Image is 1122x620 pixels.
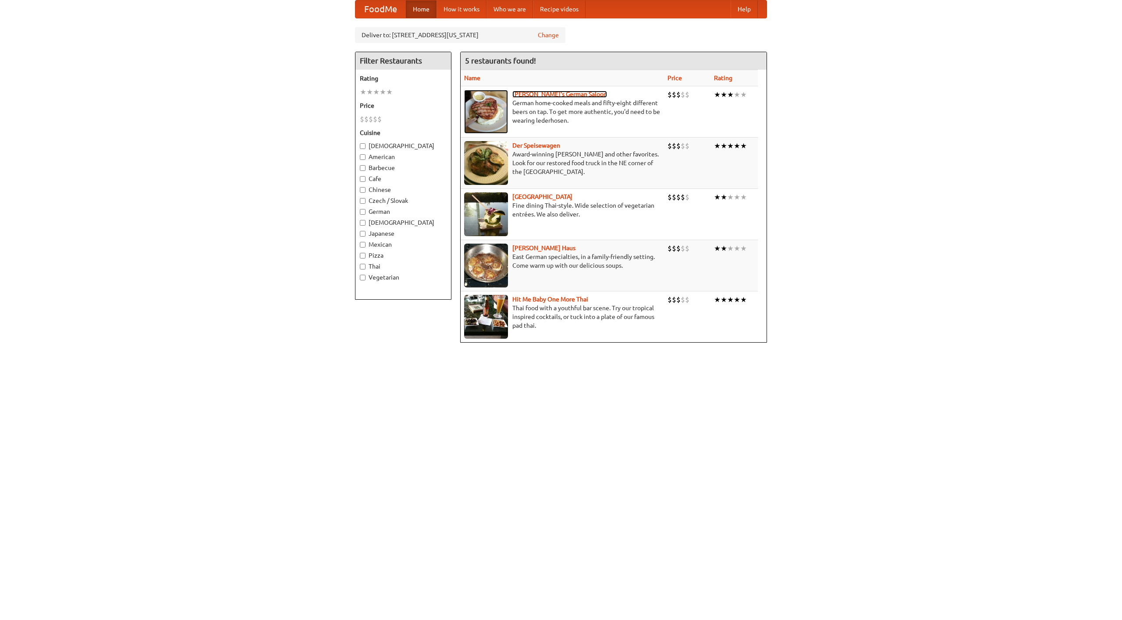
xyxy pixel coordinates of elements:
li: ★ [366,87,373,97]
li: $ [668,141,672,151]
li: ★ [734,295,740,305]
li: ★ [380,87,386,97]
li: $ [681,90,685,99]
input: Thai [360,264,366,269]
a: Home [406,0,437,18]
li: $ [672,295,676,305]
li: ★ [740,141,747,151]
li: ★ [740,90,747,99]
p: Thai food with a youthful bar scene. Try our tropical inspired cocktails, or tuck into a plate of... [464,304,660,330]
input: German [360,209,366,215]
p: German home-cooked meals and fifty-eight different beers on tap. To get more authentic, you'd nee... [464,99,660,125]
a: Hit Me Baby One More Thai [512,296,588,303]
li: ★ [727,141,734,151]
img: kohlhaus.jpg [464,244,508,287]
a: FoodMe [355,0,406,18]
input: Barbecue [360,165,366,171]
input: Chinese [360,187,366,193]
a: Rating [714,74,732,81]
p: East German specialties, in a family-friendly setting. Come warm up with our delicious soups. [464,252,660,270]
a: Change [538,31,559,39]
li: $ [668,90,672,99]
li: $ [685,244,689,253]
h5: Cuisine [360,128,447,137]
label: American [360,152,447,161]
li: $ [685,295,689,305]
li: ★ [734,141,740,151]
img: satay.jpg [464,192,508,236]
li: $ [672,90,676,99]
li: $ [364,114,369,124]
h5: Price [360,101,447,110]
li: $ [672,244,676,253]
li: ★ [721,141,727,151]
li: $ [681,141,685,151]
li: $ [676,295,681,305]
a: Recipe videos [533,0,586,18]
input: Cafe [360,176,366,182]
li: $ [377,114,382,124]
li: ★ [734,90,740,99]
li: ★ [373,87,380,97]
b: [PERSON_NAME] Haus [512,244,575,252]
li: $ [681,192,685,202]
li: ★ [386,87,393,97]
a: Name [464,74,480,81]
li: ★ [727,90,734,99]
a: Help [731,0,758,18]
a: How it works [437,0,486,18]
li: ★ [721,295,727,305]
li: ★ [734,192,740,202]
li: $ [681,295,685,305]
li: $ [360,114,364,124]
li: $ [676,192,681,202]
a: Der Speisewagen [512,142,560,149]
label: Barbecue [360,163,447,172]
input: [DEMOGRAPHIC_DATA] [360,220,366,226]
h5: Rating [360,74,447,83]
li: $ [676,244,681,253]
li: ★ [714,192,721,202]
li: ★ [727,192,734,202]
div: Deliver to: [STREET_ADDRESS][US_STATE] [355,27,565,43]
li: $ [685,192,689,202]
li: $ [672,141,676,151]
li: ★ [714,141,721,151]
input: Czech / Slovak [360,198,366,204]
a: [PERSON_NAME]'s German Saloon [512,91,607,98]
li: $ [676,141,681,151]
li: ★ [734,244,740,253]
li: $ [685,141,689,151]
input: Mexican [360,242,366,248]
a: [GEOGRAPHIC_DATA] [512,193,572,200]
h4: Filter Restaurants [355,52,451,70]
li: $ [676,90,681,99]
label: Cafe [360,174,447,183]
label: Japanese [360,229,447,238]
label: Thai [360,262,447,271]
p: Award-winning [PERSON_NAME] and other favorites. Look for our restored food truck in the NE corne... [464,150,660,176]
label: [DEMOGRAPHIC_DATA] [360,142,447,150]
li: ★ [360,87,366,97]
li: ★ [740,244,747,253]
input: Pizza [360,253,366,259]
li: $ [668,295,672,305]
li: ★ [714,295,721,305]
li: ★ [721,244,727,253]
label: Mexican [360,240,447,249]
li: $ [668,244,672,253]
a: Price [668,74,682,81]
label: Czech / Slovak [360,196,447,205]
label: [DEMOGRAPHIC_DATA] [360,218,447,227]
img: speisewagen.jpg [464,141,508,185]
label: German [360,207,447,216]
li: ★ [740,295,747,305]
li: ★ [714,244,721,253]
li: ★ [721,90,727,99]
li: ★ [721,192,727,202]
ng-pluralize: 5 restaurants found! [465,57,536,65]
